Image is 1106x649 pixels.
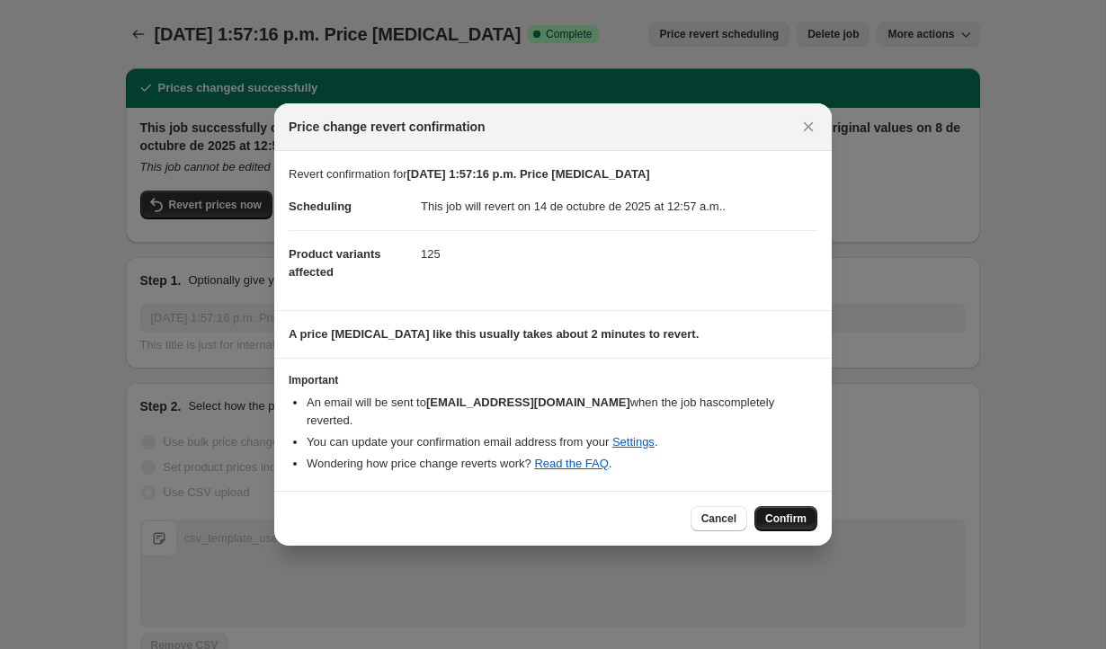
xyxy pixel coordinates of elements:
[289,165,817,183] p: Revert confirmation for
[289,200,352,213] span: Scheduling
[421,183,817,230] dd: This job will revert on 14 de octubre de 2025 at 12:57 a.m..
[701,511,736,526] span: Cancel
[612,435,655,449] a: Settings
[289,247,381,279] span: Product variants affected
[426,396,630,409] b: [EMAIL_ADDRESS][DOMAIN_NAME]
[534,457,608,470] a: Read the FAQ
[691,506,747,531] button: Cancel
[307,433,817,451] li: You can update your confirmation email address from your .
[289,373,817,387] h3: Important
[407,167,650,181] b: [DATE] 1:57:16 p.m. Price [MEDICAL_DATA]
[754,506,817,531] button: Confirm
[765,511,807,526] span: Confirm
[421,230,817,278] dd: 125
[307,455,817,473] li: Wondering how price change reverts work? .
[289,327,699,341] b: A price [MEDICAL_DATA] like this usually takes about 2 minutes to revert.
[289,118,486,136] span: Price change revert confirmation
[307,394,817,430] li: An email will be sent to when the job has completely reverted .
[796,114,821,139] button: Close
